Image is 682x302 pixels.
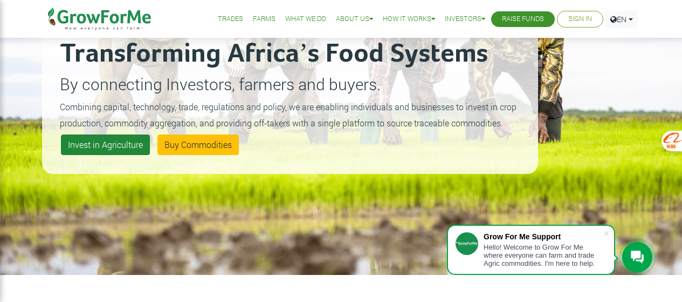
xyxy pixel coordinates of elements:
[484,243,603,267] div: Hello! Welcome to Grow For Me where everyone can farm and trade Agric commodities. I'm here to help.
[336,14,373,25] a: About Us
[383,14,435,25] a: How it Works
[60,38,520,70] h2: Transforming Africa’s Food Systems
[568,14,592,25] a: Sign In
[502,14,544,25] a: Raise Funds
[285,14,326,25] a: What We Do
[253,14,275,25] a: Farms
[60,72,520,96] p: By connecting Investors, farmers and buyers.
[445,14,485,25] a: Investors
[218,14,243,25] a: Trades
[60,101,516,129] small: Combining capital, technology, trade, regulations and policy, we are enabling individuals and bus...
[157,135,239,155] a: Buy Commodities
[61,135,150,155] a: Invest in Agriculture
[484,232,603,241] div: Grow For Me Support
[605,11,638,28] a: EN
